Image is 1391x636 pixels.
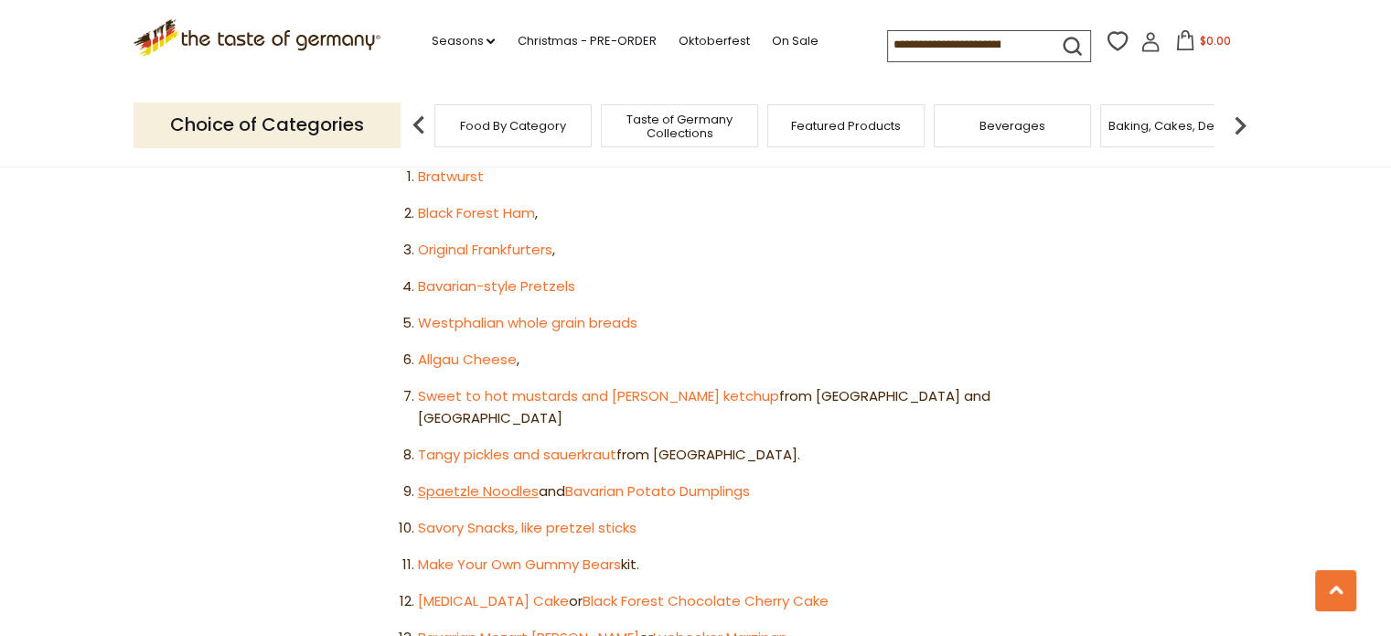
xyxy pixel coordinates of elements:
a: Baking, Cakes, Desserts [1108,119,1250,133]
p: Choice of Categories [134,102,401,147]
a: Christmas - PRE-ORDER [517,31,656,51]
li: , [418,349,990,372]
li: from [GEOGRAPHIC_DATA]. [418,444,990,467]
li: , [418,239,990,262]
a: [MEDICAL_DATA] Cake [418,591,569,610]
a: Sweet to hot mustards and [PERSON_NAME] ketchup [418,386,779,405]
a: Oktoberfest [678,31,749,51]
a: Black Forest Chocolate Cherry Cake [583,591,829,610]
img: previous arrow [401,107,437,144]
a: Savory Snacks, like pretzel sticks [418,518,637,537]
a: Bavarian Potato Dumplings [565,481,750,501]
li: or [418,590,990,613]
li: , [418,202,990,225]
a: Beverages [979,119,1045,133]
a: Spaetzle Noodles [418,481,539,501]
a: Bratwurst [418,167,484,186]
a: Original Frankfurters [418,240,552,259]
button: $0.00 [1164,30,1242,58]
a: Black Forest Ham [418,203,535,222]
li: from [GEOGRAPHIC_DATA] and [GEOGRAPHIC_DATA] [418,385,990,431]
li: kit. [418,554,990,577]
a: Make Your Own Gummy Bears [418,555,621,574]
a: Westphalian whole grain breads [418,313,637,332]
a: On Sale [771,31,818,51]
a: Food By Category [460,119,566,133]
a: Taste of Germany Collections [606,113,753,140]
li: and [418,480,990,503]
a: Seasons [431,31,495,51]
a: Bavarian-style Pretzels [418,276,575,296]
a: Tangy pickles and sauerkraut [418,445,616,464]
span: $0.00 [1199,33,1230,49]
a: Featured Products [791,119,901,133]
img: next arrow [1222,107,1258,144]
a: Allgau Cheese [418,350,517,369]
